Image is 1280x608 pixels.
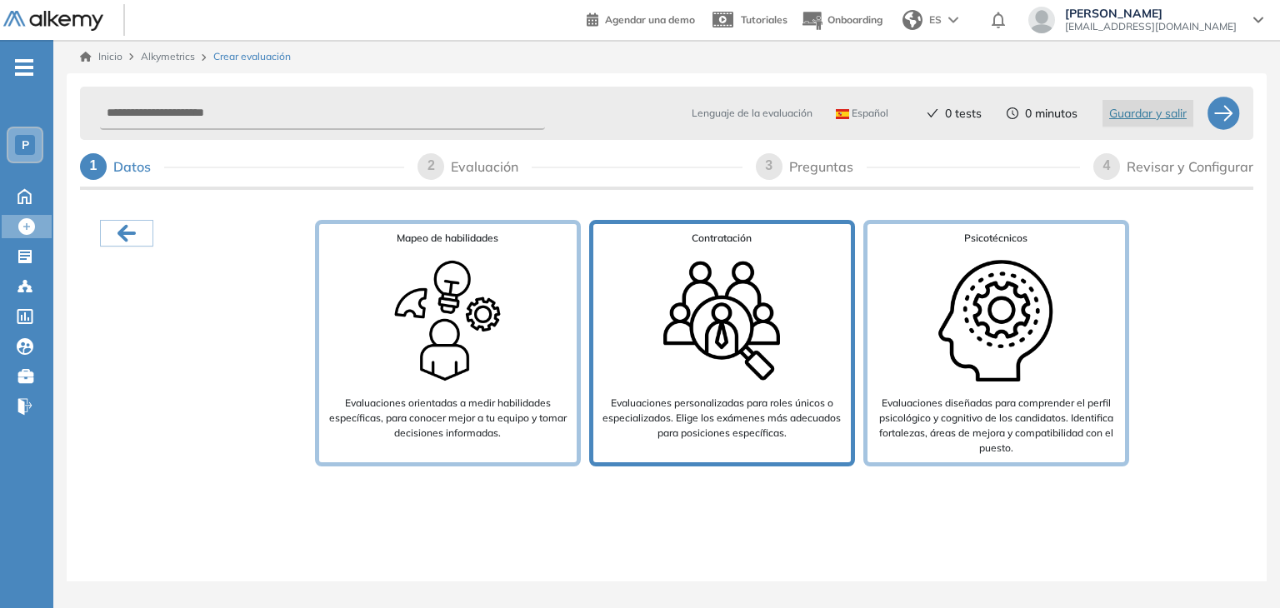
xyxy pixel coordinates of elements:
[692,231,752,246] span: Contratación
[80,153,404,180] div: 1Datos
[1065,20,1237,33] span: [EMAIL_ADDRESS][DOMAIN_NAME]
[929,254,1062,387] img: Type of search
[381,254,514,387] img: Type of search
[964,231,1027,246] span: Psicotécnicos
[655,254,788,387] img: Type of search
[741,13,787,26] span: Tutoriales
[113,153,164,180] div: Datos
[948,17,958,23] img: arrow
[927,107,938,119] span: check
[765,158,772,172] span: 3
[1025,105,1077,122] span: 0 minutos
[451,153,532,180] div: Evaluación
[427,158,435,172] span: 2
[1109,104,1187,122] span: Guardar y salir
[692,106,812,121] span: Lenguaje de la evaluación
[15,66,33,69] i: -
[397,231,498,246] span: Mapeo de habilidades
[326,396,570,441] p: Evaluaciones orientadas a medir habilidades específicas, para conocer mejor a tu equipo y tomar d...
[1102,100,1193,127] button: Guardar y salir
[141,50,195,62] span: Alkymetrics
[587,8,695,28] a: Agendar una demo
[600,396,844,441] p: Evaluaciones personalizadas para roles únicos o especializados. Elige los exámenes más adecuados ...
[836,109,849,119] img: ESP
[90,158,97,172] span: 1
[801,2,882,38] button: Onboarding
[1065,7,1237,20] span: [PERSON_NAME]
[80,49,122,64] a: Inicio
[945,105,982,122] span: 0 tests
[22,138,29,152] span: P
[1103,158,1111,172] span: 4
[3,11,103,32] img: Logo
[836,107,888,120] span: Español
[929,12,942,27] span: ES
[874,396,1118,456] p: Evaluaciones diseñadas para comprender el perfil psicológico y cognitivo de los candidatos. Ident...
[827,13,882,26] span: Onboarding
[1007,107,1018,119] span: clock-circle
[213,49,291,64] span: Crear evaluación
[789,153,867,180] div: Preguntas
[1127,153,1253,180] div: Revisar y Configurar
[902,10,922,30] img: world
[605,13,695,26] span: Agendar una demo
